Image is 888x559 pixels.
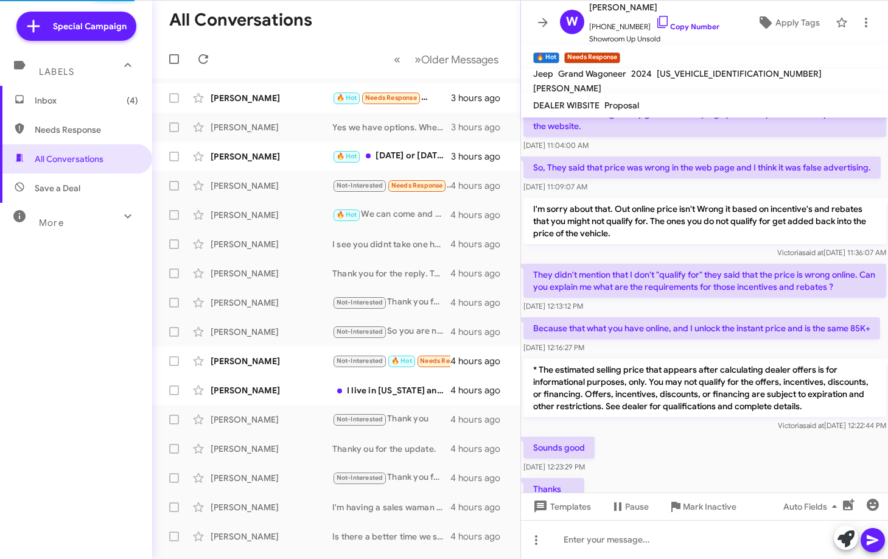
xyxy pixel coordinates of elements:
[35,94,138,107] span: Inbox
[337,415,383,423] span: Not-Interested
[337,94,357,102] span: 🔥 Hot
[391,181,443,189] span: Needs Response
[211,355,332,367] div: [PERSON_NAME]
[332,354,450,368] div: New accord
[211,472,332,484] div: [PERSON_NAME]
[39,66,74,77] span: Labels
[127,94,138,107] span: (4)
[746,12,830,33] button: Apply Tags
[450,180,510,192] div: 4 hours ago
[783,496,842,518] span: Auto Fields
[211,180,332,192] div: [PERSON_NAME]
[523,264,886,298] p: They didn't mention that I don't "qualify for" they said that the price is wrong online. Can you ...
[387,47,506,72] nav: Page navigation example
[450,472,510,484] div: 4 hours ago
[211,501,332,513] div: [PERSON_NAME]
[211,209,332,221] div: [PERSON_NAME]
[450,501,510,513] div: 4 hours ago
[39,217,64,228] span: More
[533,100,600,111] span: DEALER WIBSITE
[523,198,886,244] p: I'm sorry about that. Out online price isn't Wrong it based on incentive's and rebates that you m...
[365,94,417,102] span: Needs Response
[332,384,450,396] div: I live in [US_STATE] and have two High Altitude Jeep 4xe wranglers, 23 and 24. Was looking at Gla...
[451,92,510,104] div: 3 hours ago
[211,443,332,455] div: [PERSON_NAME]
[523,437,595,459] p: Sounds good
[332,91,451,105] div: Thanks
[337,181,383,189] span: Not-Interested
[332,149,451,163] div: [DATE] or [DATE] [DATE].
[35,182,80,194] span: Save a Deal
[211,530,332,543] div: [PERSON_NAME]
[521,496,601,518] button: Templates
[450,530,510,543] div: 4 hours ago
[450,297,510,309] div: 4 hours ago
[332,412,450,426] div: Thank you
[564,52,620,63] small: Needs Response
[625,496,649,518] span: Pause
[523,156,881,178] p: So, They said that price was wrong in the web page and I think it was false advertising.
[774,496,851,518] button: Auto Fields
[332,238,450,250] div: I see you didnt take one home! What happened?
[775,12,820,33] span: Apply Tags
[450,326,510,338] div: 4 hours ago
[16,12,136,41] a: Special Campaign
[802,248,823,257] span: said at
[656,22,719,31] a: Copy Number
[332,471,450,485] div: Thank you for the update.
[802,421,823,430] span: said at
[394,52,400,67] span: «
[35,124,138,136] span: Needs Response
[450,443,510,455] div: 4 hours ago
[211,326,332,338] div: [PERSON_NAME]
[533,83,601,94] span: [PERSON_NAME]
[450,413,510,426] div: 4 hours ago
[604,100,639,111] span: Proposal
[332,443,450,455] div: Thanky ou for the update.
[337,357,383,365] span: Not-Interested
[337,152,357,160] span: 🔥 Hot
[777,421,886,430] span: Victoria [DATE] 12:22:44 PM
[589,15,719,33] span: [PHONE_NUMBER]
[451,121,510,133] div: 3 hours ago
[332,501,450,513] div: I'm having a sales waman give you a call her name is [PERSON_NAME]. How many miles do you have on...
[566,12,578,32] span: W
[683,496,736,518] span: Mark Inactive
[332,267,450,279] div: Thank you for the reply. Take Care.
[657,68,822,79] span: [US_VEHICLE_IDENTIFICATION_NUMBER]
[589,33,719,45] span: Showroom Up Unsold
[450,384,510,396] div: 4 hours ago
[332,530,450,543] div: Is there a better time we should reach back out to you?
[523,359,886,417] p: * The estimated selling price that appears after calculating dealer offers is for informational p...
[450,267,510,279] div: 4 hours ago
[533,52,559,63] small: 🔥 Hot
[391,357,412,365] span: 🔥 Hot
[523,141,589,150] span: [DATE] 11:04:00 AM
[523,343,584,352] span: [DATE] 12:16:27 PM
[450,238,510,250] div: 4 hours ago
[211,267,332,279] div: [PERSON_NAME]
[332,208,450,222] div: We can come and get you although we need to speak to you.
[337,474,383,482] span: Not-Interested
[777,248,886,257] span: Victoria [DATE] 11:36:07 AM
[533,68,553,79] span: Jeep
[211,150,332,163] div: [PERSON_NAME]
[35,153,103,165] span: All Conversations
[531,496,591,518] span: Templates
[601,496,659,518] button: Pause
[523,317,880,339] p: Because that what you have online, and I unlock the instant price and is the same 85K+
[211,413,332,426] div: [PERSON_NAME]
[211,121,332,133] div: [PERSON_NAME]
[332,295,450,309] div: Thank you for the update.
[337,298,383,306] span: Not-Interested
[211,297,332,309] div: [PERSON_NAME]
[211,238,332,250] div: [PERSON_NAME]
[53,20,127,32] span: Special Campaign
[337,211,357,219] span: 🔥 Hot
[386,47,408,72] button: Previous
[337,328,383,336] span: Not-Interested
[450,209,510,221] div: 4 hours ago
[450,355,510,367] div: 4 hours ago
[451,150,510,163] div: 3 hours ago
[421,53,498,66] span: Older Messages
